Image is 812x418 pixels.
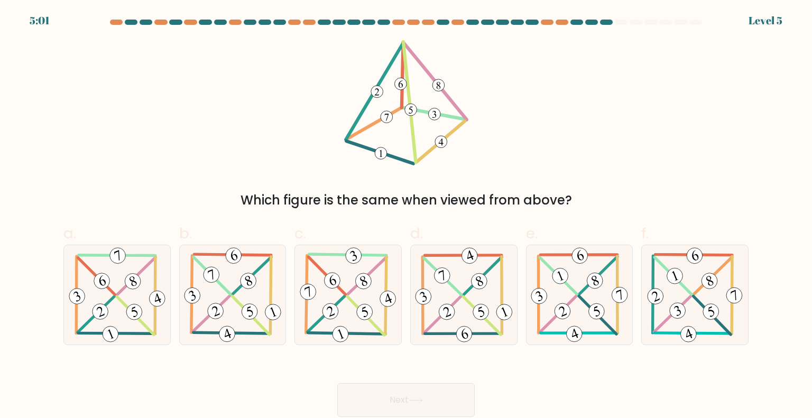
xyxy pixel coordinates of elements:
span: d. [410,223,423,244]
span: f. [641,223,649,244]
div: Which figure is the same when viewed from above? [70,191,742,210]
div: Level 5 [749,13,782,29]
div: 5:01 [30,13,50,29]
button: Next [337,383,475,417]
span: b. [179,223,192,244]
span: e. [526,223,538,244]
span: a. [63,223,76,244]
span: c. [294,223,306,244]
